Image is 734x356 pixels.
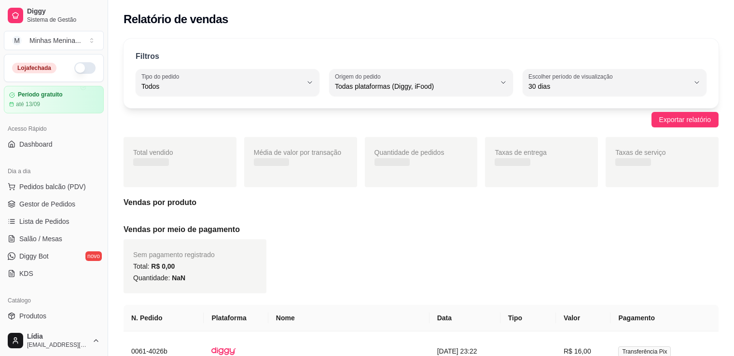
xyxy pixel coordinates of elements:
[4,329,104,352] button: Lídia[EMAIL_ADDRESS][DOMAIN_NAME]
[429,305,500,331] th: Data
[19,217,69,226] span: Lista de Pedidos
[27,7,100,16] span: Diggy
[610,305,719,331] th: Pagamento
[4,266,104,281] a: KDS
[141,72,182,81] label: Tipo do pedido
[268,305,429,331] th: Nome
[4,4,104,27] a: DiggySistema de Gestão
[27,16,100,24] span: Sistema de Gestão
[136,51,159,62] p: Filtros
[4,231,104,246] a: Salão / Mesas
[27,341,88,349] span: [EMAIL_ADDRESS][DOMAIN_NAME]
[528,72,616,81] label: Escolher período de visualização
[124,197,719,208] h5: Vendas por produto
[133,251,215,259] span: Sem pagamento registrado
[4,164,104,179] div: Dia a dia
[615,149,665,156] span: Taxas de serviço
[124,224,719,235] h5: Vendas por meio de pagamento
[19,182,86,192] span: Pedidos balcão (PDV)
[124,305,204,331] th: N. Pedido
[374,149,444,156] span: Quantidade de pedidos
[19,199,75,209] span: Gestor de Pedidos
[133,274,185,282] span: Quantidade:
[27,332,88,341] span: Lídia
[335,82,496,91] span: Todas plataformas (Diggy, iFood)
[528,82,689,91] span: 30 dias
[18,91,63,98] article: Período gratuito
[4,308,104,324] a: Produtos
[4,248,104,264] a: Diggy Botnovo
[12,63,56,73] div: Loja fechada
[4,214,104,229] a: Lista de Pedidos
[74,62,96,74] button: Alterar Status
[19,139,53,149] span: Dashboard
[659,114,711,125] span: Exportar relatório
[204,305,268,331] th: Plataforma
[4,196,104,212] a: Gestor de Pedidos
[124,12,228,27] h2: Relatório de vendas
[4,86,104,113] a: Período gratuitoaté 13/09
[19,311,46,321] span: Produtos
[136,69,319,96] button: Tipo do pedidoTodos
[151,262,175,270] span: R$ 0,00
[19,251,49,261] span: Diggy Bot
[495,149,546,156] span: Taxas de entrega
[4,179,104,194] button: Pedidos balcão (PDV)
[19,269,33,278] span: KDS
[556,305,611,331] th: Valor
[4,121,104,137] div: Acesso Rápido
[4,137,104,152] a: Dashboard
[329,69,513,96] button: Origem do pedidoTodas plataformas (Diggy, iFood)
[12,36,22,45] span: M
[16,100,40,108] article: até 13/09
[19,234,62,244] span: Salão / Mesas
[4,293,104,308] div: Catálogo
[335,72,384,81] label: Origem do pedido
[133,262,175,270] span: Total:
[29,36,81,45] div: Minhas Menina ...
[500,305,556,331] th: Tipo
[651,112,719,127] button: Exportar relatório
[141,82,302,91] span: Todos
[4,31,104,50] button: Select a team
[172,274,185,282] span: NaN
[133,149,173,156] span: Total vendido
[254,149,341,156] span: Média de valor por transação
[523,69,706,96] button: Escolher período de visualização30 dias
